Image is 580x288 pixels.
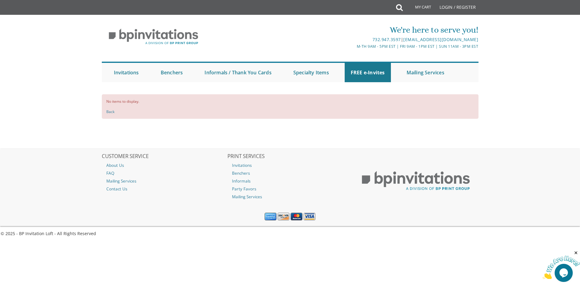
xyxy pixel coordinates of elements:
[353,166,478,196] img: BP Print Group
[402,1,435,16] a: My Cart
[102,169,227,177] a: FAQ
[102,154,227,160] h2: CUSTOMER SERVICE
[227,193,353,201] a: Mailing Services
[108,63,145,82] a: Invitations
[102,185,227,193] a: Contact Us
[227,177,353,185] a: Informals
[372,37,401,42] a: 732.947.3597
[106,109,114,114] a: Back
[403,37,478,42] a: [EMAIL_ADDRESS][DOMAIN_NAME]
[198,63,277,82] a: Informals / Thank You Cards
[304,213,315,221] img: Visa
[102,161,227,169] a: About Us
[102,177,227,185] a: Mailing Services
[287,63,335,82] a: Specialty Items
[401,63,450,82] a: Mailing Services
[227,24,478,36] div: We're here to serve you!
[227,169,353,177] a: Benchers
[155,63,189,82] a: Benchers
[227,154,353,160] h2: PRINT SERVICES
[543,250,580,279] iframe: chat widget
[265,213,276,221] img: American Express
[291,213,302,221] img: MasterCard
[227,185,353,193] a: Party Favors
[227,43,478,50] div: M-Th 9am - 5pm EST | Fri 9am - 1pm EST | Sun 11am - 3pm EST
[102,24,205,49] img: BP Invitation Loft
[227,161,353,169] a: Invitations
[345,63,391,82] a: FREE e-Invites
[227,36,478,43] div: |
[278,213,289,221] img: Discover
[102,94,478,119] div: No items to display.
